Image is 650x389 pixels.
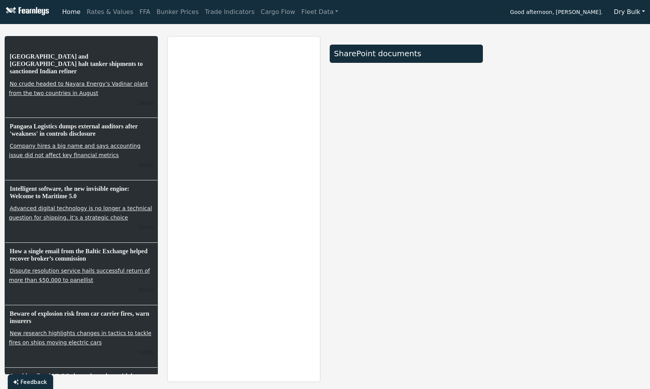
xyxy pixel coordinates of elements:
a: New research highlights changes in tactics to tackle fires on ships moving electric cars [9,329,151,346]
a: Fleet Data [298,4,341,20]
a: FFA [137,4,154,20]
div: SharePoint documents [334,49,479,58]
a: Advanced digital technology is no longer a technical question for shipping, it’s a strategic choice [9,204,152,221]
img: Fearnleys Logo [4,7,49,17]
a: No crude headed to Nayara Energy’s Vadinar plant from the two countries in August [9,80,148,97]
a: Cargo Flow [258,4,298,20]
a: Company hires a big name and says accounting issue did not affect key financial metrics [9,142,140,159]
small: 9/3/2025, 2:54:37 PM [138,224,154,230]
span: Good afternoon, [PERSON_NAME]. [510,6,603,19]
a: Bunker Prices [153,4,202,20]
small: 9/3/2025, 2:32:13 PM [138,349,154,355]
a: Home [59,4,83,20]
h6: How a single email from the Baltic Exchange helped recover broker’s commission [9,247,154,263]
small: 9/3/2025, 2:37:44 PM [138,287,154,293]
small: 9/3/2025, 2:56:38 PM [138,100,154,106]
h6: [GEOGRAPHIC_DATA] and [GEOGRAPHIC_DATA] halt tanker shipments to sanctioned Indian refiner [9,52,154,76]
a: Rates & Values [84,4,137,20]
small: 9/3/2025, 2:55:43 PM [138,162,154,168]
a: Trade Indicators [202,4,258,20]
h6: Pangaea Logistics dumps external auditors after 'weakness' in controls disclosure [9,122,154,138]
iframe: report archive [168,36,320,382]
h6: Intelligent software, the new invisible engine: Welcome to Maritime 5.0 [9,184,154,201]
a: Dispute resolution service hails successful return of more than $50,000 to panellist [9,267,150,284]
button: Dry Bulk [609,5,650,19]
h6: Beware of explosion risk from car carrier fires, warn insurers [9,309,154,325]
